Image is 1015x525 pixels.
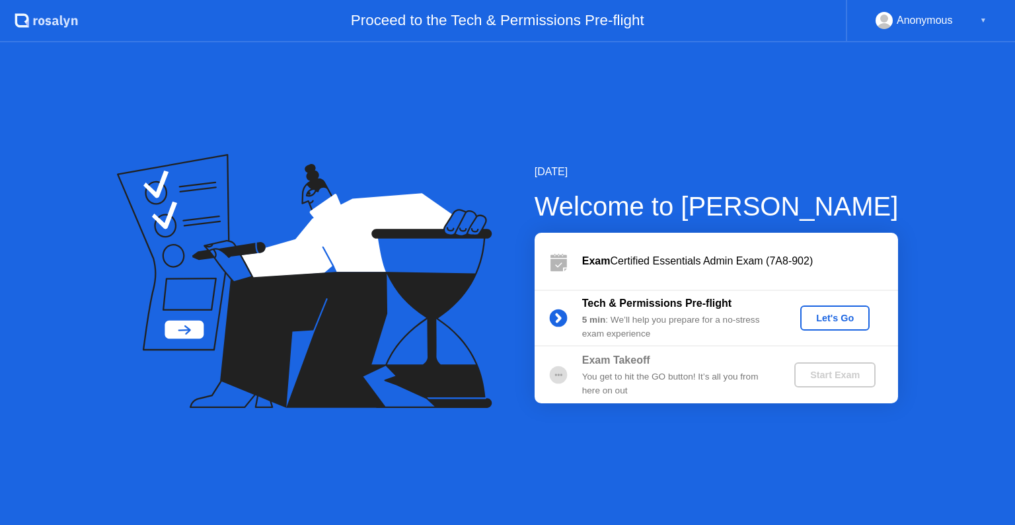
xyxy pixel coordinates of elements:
b: Tech & Permissions Pre-flight [582,298,732,309]
div: ▼ [980,12,987,29]
div: You get to hit the GO button! It’s all you from here on out [582,370,772,397]
div: Start Exam [800,370,870,380]
div: Welcome to [PERSON_NAME] [535,186,899,226]
div: : We’ll help you prepare for a no-stress exam experience [582,313,772,341]
div: Certified Essentials Admin Exam (7A8-902) [582,253,898,269]
button: Let's Go [800,305,870,331]
button: Start Exam [794,362,876,387]
b: 5 min [582,315,606,325]
b: Exam Takeoff [582,354,650,366]
div: [DATE] [535,164,899,180]
div: Anonymous [897,12,953,29]
div: Let's Go [806,313,864,323]
b: Exam [582,255,611,266]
